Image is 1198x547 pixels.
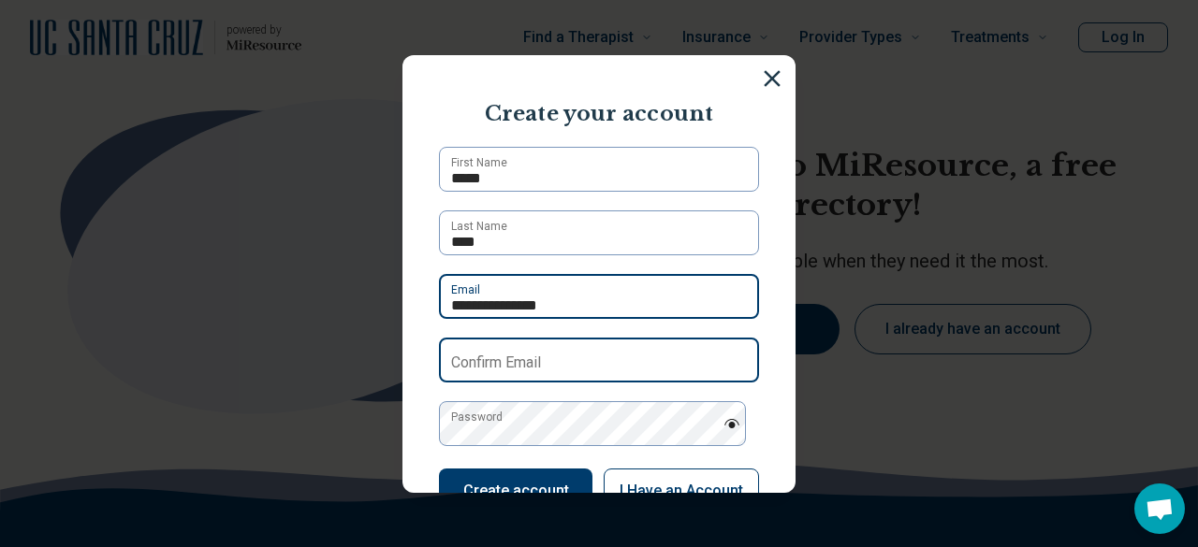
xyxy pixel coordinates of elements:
label: Password [451,409,503,425]
label: Last Name [451,218,507,235]
p: Create your account [421,100,777,129]
button: Create account [439,468,592,513]
label: Confirm Email [451,352,541,374]
label: First Name [451,154,507,171]
img: password [723,419,740,428]
button: I Have an Account [604,468,759,513]
label: Email [451,281,480,298]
